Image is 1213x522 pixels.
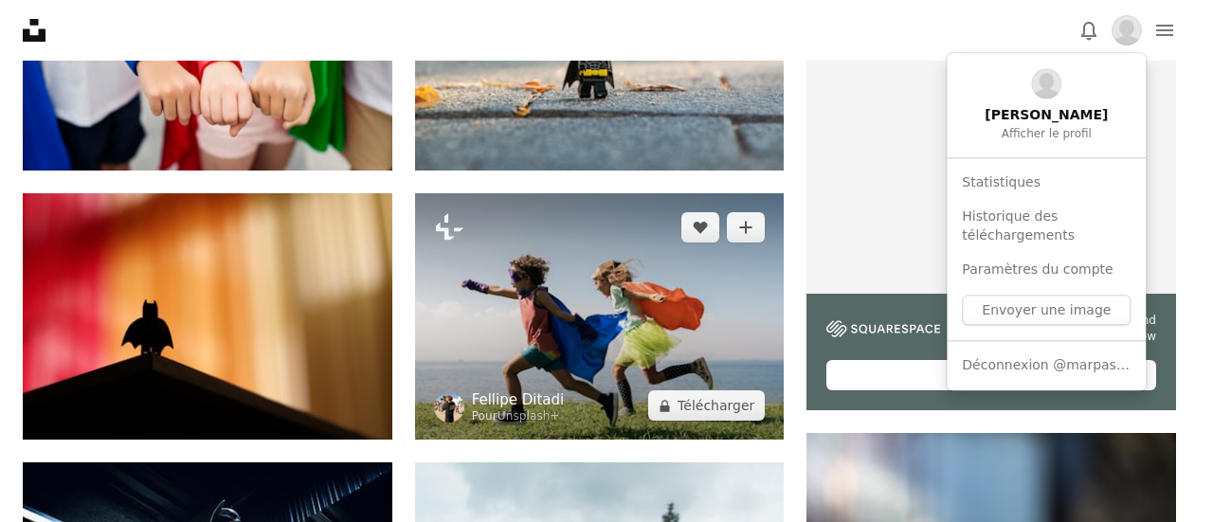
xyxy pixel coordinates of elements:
a: Statistiques [954,166,1138,200]
a: Paramètres du compte [954,253,1138,287]
a: Historique des téléchargements [954,200,1138,253]
div: Profil [947,53,1146,390]
button: Profil [1108,11,1146,49]
span: Déconnexion @marpascual [962,356,1131,375]
span: [PERSON_NAME] [985,106,1108,125]
img: Avatar de l’utilisateur Mar Pascual [1112,15,1142,45]
img: Avatar de l’utilisateur Mar Pascual [1031,68,1061,99]
span: Afficher le profil [1002,127,1092,142]
button: Envoyer une image [962,295,1131,325]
